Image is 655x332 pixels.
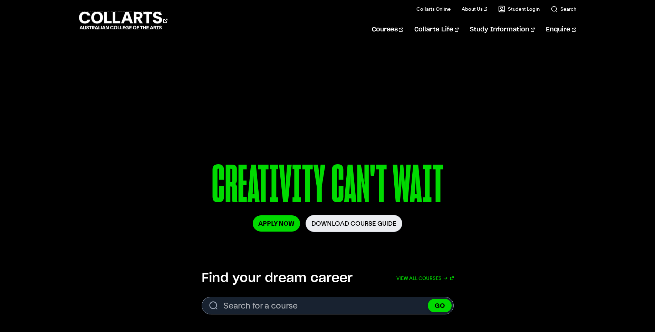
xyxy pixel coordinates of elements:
h2: Find your dream career [202,271,353,286]
form: Search [202,297,454,314]
a: Collarts Life [414,18,459,41]
a: Student Login [498,6,540,12]
button: GO [428,299,452,312]
a: Courses [372,18,403,41]
a: Collarts Online [416,6,451,12]
div: Go to homepage [79,11,167,30]
a: Download Course Guide [306,215,402,232]
a: About Us [462,6,487,12]
p: CREATIVITY CAN'T WAIT [135,158,521,215]
a: Search [551,6,576,12]
a: View all courses [396,271,454,286]
a: Enquire [546,18,576,41]
a: Apply Now [253,215,300,232]
a: Study Information [470,18,535,41]
input: Search for a course [202,297,454,314]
